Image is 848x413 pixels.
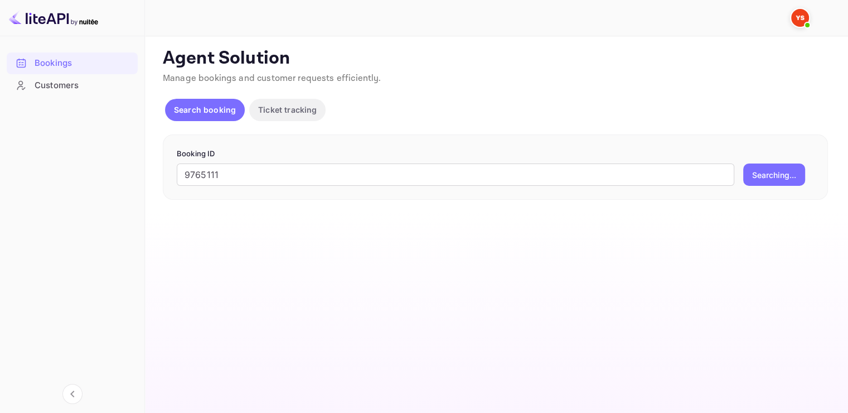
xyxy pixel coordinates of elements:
img: LiteAPI logo [9,9,98,27]
div: Bookings [7,52,138,74]
div: Customers [35,79,132,92]
p: Booking ID [177,148,814,160]
button: Searching... [743,164,805,186]
input: Enter Booking ID (e.g., 63782194) [177,164,734,186]
p: Search booking [174,104,236,116]
img: Yandex Support [791,9,809,27]
div: Customers [7,75,138,97]
p: Agent Solution [163,47,828,70]
span: Manage bookings and customer requests efficiently. [163,73,381,84]
div: Bookings [35,57,132,70]
a: Customers [7,75,138,95]
p: Ticket tracking [258,104,317,116]
button: Collapse navigation [62,384,83,404]
a: Bookings [7,52,138,73]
